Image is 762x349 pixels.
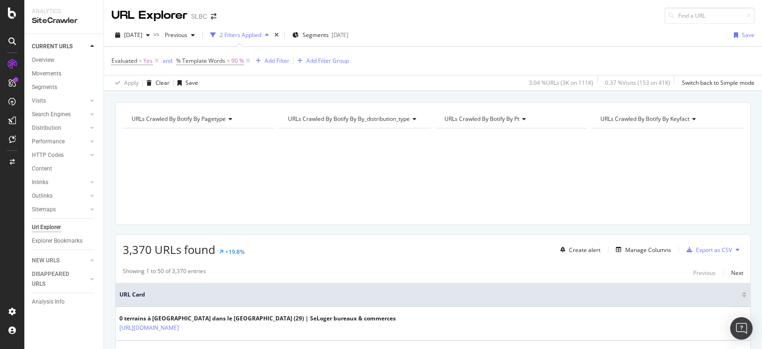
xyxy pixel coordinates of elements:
span: URLs Crawled By Botify By keyfact [600,115,689,123]
a: CURRENT URLS [32,42,88,52]
div: Explorer Bookmarks [32,236,82,246]
h4: URLs Crawled By Botify By pagetype [130,111,266,126]
div: Previous [693,269,716,277]
div: SiteCrawler [32,15,96,26]
div: Next [731,269,743,277]
div: Save [185,79,198,87]
a: Overview [32,55,97,65]
button: Next [731,267,743,278]
button: Create alert [556,242,600,257]
a: HTTP Codes [32,150,88,160]
input: Find a URL [665,7,755,24]
span: URLs Crawled By Botify By pagetype [132,115,226,123]
a: Content [32,164,97,174]
span: vs [154,30,161,38]
div: Analysis Info [32,297,65,307]
div: Url Explorer [32,223,61,232]
div: Apply [124,79,139,87]
div: Outlinks [32,191,52,201]
a: Visits [32,96,88,106]
div: Overview [32,55,54,65]
a: Analysis Info [32,297,97,307]
span: URLs Crawled By Botify By pt [444,115,519,123]
div: Analytics [32,7,96,15]
div: Movements [32,69,61,79]
div: Sitemaps [32,205,56,215]
a: Segments [32,82,97,92]
div: +19.8% [225,248,244,256]
div: Visits [32,96,46,106]
span: > [227,57,230,65]
a: Distribution [32,123,88,133]
div: times [273,30,281,40]
a: [URL][DOMAIN_NAME] [119,323,179,333]
div: Performance [32,137,65,147]
span: % Template Words [176,57,225,65]
div: 0.37 % Visits ( 153 on 41K ) [605,79,670,87]
span: 3,370 URLs found [123,242,215,257]
h4: URLs Crawled By Botify By keyfact [599,111,735,126]
div: DISAPPEARED URLS [32,269,79,289]
span: URL Card [119,290,740,299]
div: Content [32,164,52,174]
div: Inlinks [32,178,48,187]
a: Movements [32,69,97,79]
div: arrow-right-arrow-left [211,13,216,20]
span: URLs Crawled By Botify By by_distribution_type [288,115,410,123]
span: 90 % [231,54,244,67]
div: 3.04 % URLs ( 3K on 111K ) [529,79,593,87]
span: Segments [303,31,329,39]
a: Search Engines [32,110,88,119]
div: 0 terrains à [GEOGRAPHIC_DATA] dans le [GEOGRAPHIC_DATA] (29) | SeLoger bureaux & commerces [119,314,396,323]
span: = [139,57,142,65]
button: Manage Columns [612,244,671,255]
button: Save [174,75,198,90]
button: Segments[DATE] [289,28,352,43]
div: [DATE] [332,31,348,39]
button: [DATE] [111,28,154,43]
div: NEW URLS [32,256,59,266]
button: Switch back to Simple mode [678,75,755,90]
div: SLBC [191,12,207,21]
div: Export as CSV [696,246,732,254]
div: Switch back to Simple mode [682,79,755,87]
div: 2 Filters Applied [220,31,261,39]
div: Save [742,31,755,39]
div: and [163,57,172,65]
a: Outlinks [32,191,88,201]
button: Export as CSV [683,242,732,257]
a: Explorer Bookmarks [32,236,97,246]
div: URL Explorer [111,7,187,23]
span: Evaluated [111,57,137,65]
button: Previous [161,28,199,43]
div: HTTP Codes [32,150,64,160]
a: DISAPPEARED URLS [32,269,88,289]
a: Url Explorer [32,223,97,232]
a: NEW URLS [32,256,88,266]
div: Open Intercom Messenger [730,317,753,340]
span: Yes [143,54,153,67]
a: Inlinks [32,178,88,187]
span: Previous [161,31,187,39]
button: 2 Filters Applied [207,28,273,43]
div: Add Filter [265,57,289,65]
div: Clear [155,79,170,87]
div: Create alert [569,246,600,254]
div: Add Filter Group [306,57,349,65]
div: Search Engines [32,110,71,119]
div: Segments [32,82,57,92]
div: Showing 1 to 50 of 3,370 entries [123,267,206,278]
button: Apply [111,75,139,90]
button: Add Filter Group [294,55,349,67]
div: CURRENT URLS [32,42,73,52]
a: Performance [32,137,88,147]
div: Distribution [32,123,61,133]
h4: URLs Crawled By Botify By by_distribution_type [286,111,424,126]
span: 2025 Sep. 27th [124,31,142,39]
button: Previous [693,267,716,278]
h4: URLs Crawled By Botify By pt [443,111,579,126]
a: Sitemaps [32,205,88,215]
button: Add Filter [252,55,289,67]
button: Clear [143,75,170,90]
div: Manage Columns [625,246,671,254]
